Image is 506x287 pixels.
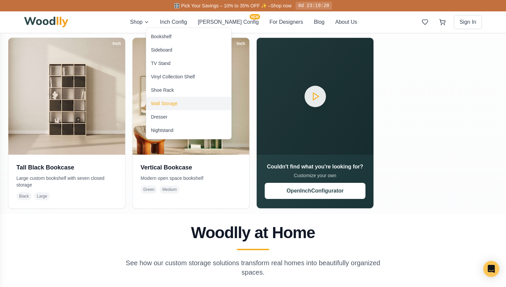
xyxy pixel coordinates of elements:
div: Dresser [151,114,167,120]
div: Shop [146,27,232,139]
div: Nightstand [151,127,173,134]
div: Sideboard [151,47,172,53]
div: Bookshelf [151,33,171,40]
div: Shoe Rack [151,87,174,93]
div: Wall Storage [151,100,178,107]
div: Vinyl Collection Shelf [151,73,195,80]
div: TV Stand [151,60,170,67]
